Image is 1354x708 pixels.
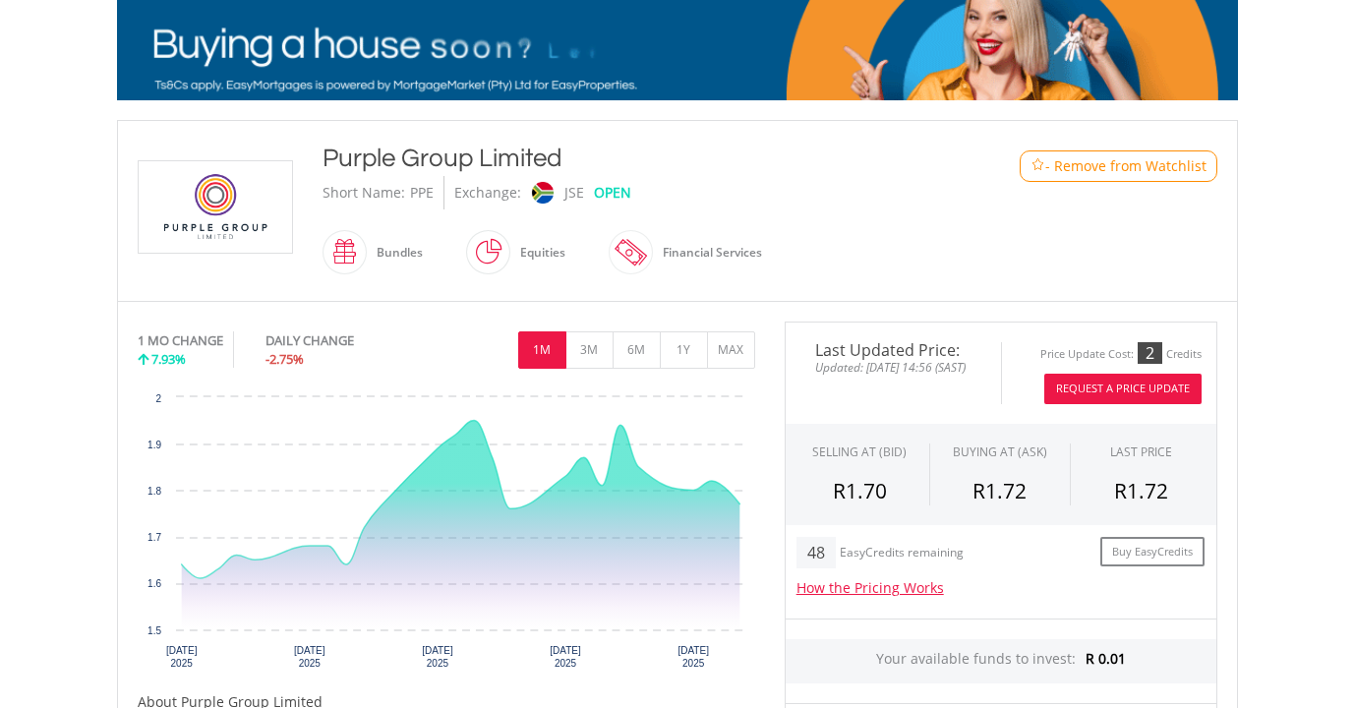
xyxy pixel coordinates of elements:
div: Bundles [367,229,423,276]
div: Financial Services [653,229,762,276]
text: 1.7 [147,532,161,543]
div: Equities [510,229,565,276]
div: EasyCredits remaining [840,546,964,562]
div: Short Name: [323,176,405,209]
text: [DATE] 2025 [422,645,453,669]
div: DAILY CHANGE [265,331,420,350]
div: Your available funds to invest: [786,639,1216,683]
div: 1 MO CHANGE [138,331,223,350]
div: SELLING AT (BID) [812,443,907,460]
text: [DATE] 2025 [677,645,709,669]
span: Updated: [DATE] 14:56 (SAST) [800,358,986,377]
button: Request A Price Update [1044,374,1202,404]
div: Exchange: [454,176,521,209]
button: 6M [613,331,661,369]
span: R1.70 [833,477,887,504]
a: How the Pricing Works [796,578,944,597]
div: LAST PRICE [1110,443,1172,460]
text: 2 [155,393,161,404]
span: R1.72 [972,477,1027,504]
div: 48 [796,537,836,568]
button: 1M [518,331,566,369]
text: 1.8 [147,486,161,497]
button: Watchlist - Remove from Watchlist [1020,150,1217,182]
div: OPEN [594,176,631,209]
span: -2.75% [265,350,304,368]
text: [DATE] 2025 [165,645,197,669]
span: R 0.01 [1086,649,1126,668]
img: EQU.ZA.PPE.png [142,161,289,253]
button: 1Y [660,331,708,369]
button: 3M [565,331,614,369]
div: PPE [410,176,434,209]
span: R1.72 [1114,477,1168,504]
div: Price Update Cost: [1040,347,1134,362]
div: Chart. Highcharts interactive chart. [138,387,755,682]
a: Buy EasyCredits [1100,537,1205,567]
text: 1.9 [147,440,161,450]
span: 7.93% [151,350,186,368]
span: - Remove from Watchlist [1045,156,1207,176]
span: BUYING AT (ASK) [953,443,1047,460]
span: Last Updated Price: [800,342,986,358]
div: Credits [1166,347,1202,362]
text: 1.5 [147,625,161,636]
div: JSE [564,176,584,209]
text: [DATE] 2025 [550,645,581,669]
div: Purple Group Limited [323,141,940,176]
svg: Interactive chart [138,387,755,682]
button: MAX [707,331,755,369]
img: Watchlist [1030,158,1045,173]
img: jse.png [531,182,553,204]
div: 2 [1138,342,1162,364]
text: 1.6 [147,578,161,589]
text: [DATE] 2025 [294,645,325,669]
